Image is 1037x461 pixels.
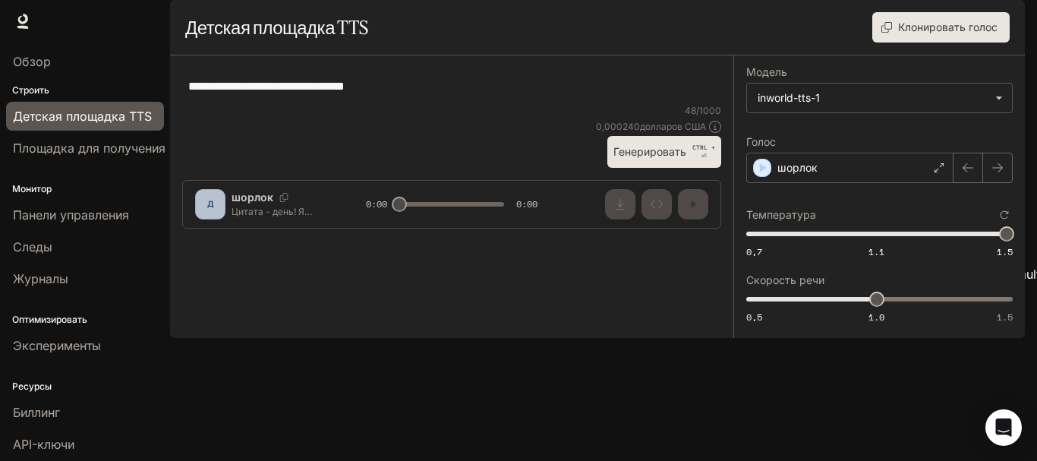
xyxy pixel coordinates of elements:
[185,16,368,39] font: Детская площадка TTS
[746,311,762,324] font: 0,5
[607,136,721,167] button: ГенерироватьCTRL +⏎
[746,208,816,221] font: Температура
[868,245,884,258] font: 1.1
[985,409,1022,446] div: Открытый Интерком Мессенджер
[777,161,818,174] font: шорлок
[640,121,706,132] font: долларов США
[701,153,707,159] font: ⏎
[613,145,686,158] font: Генерировать
[596,121,640,132] font: 0,000240
[898,21,998,33] font: Клонировать голос
[746,273,824,286] font: Скорость речи
[868,311,884,324] font: 1.0
[696,105,699,116] font: /
[746,65,787,78] font: Модель
[746,245,762,258] font: 0,7
[997,311,1013,324] font: 1.5
[747,84,1012,112] div: inworld-tts-1
[996,207,1013,223] button: Сбросить к настройкам по умолчанию
[699,105,721,116] font: 1000
[685,105,696,116] font: 48
[758,91,820,104] font: inworld-tts-1
[872,12,1010,43] button: Клонировать голос
[692,144,715,151] font: CTRL +
[997,245,1013,258] font: 1.5
[746,135,776,148] font: Голос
